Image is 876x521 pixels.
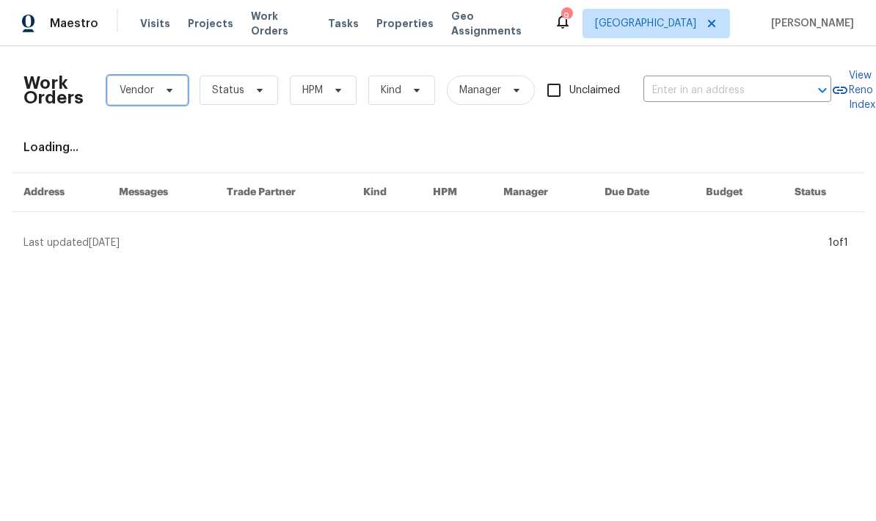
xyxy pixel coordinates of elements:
[23,140,853,155] div: Loading...
[23,236,824,250] div: Last updated
[328,18,359,29] span: Tasks
[107,173,215,212] th: Messages
[492,173,593,212] th: Manager
[459,83,501,98] span: Manager
[120,83,154,98] span: Vendor
[643,79,790,102] input: Enter in an address
[694,173,783,212] th: Budget
[812,80,833,101] button: Open
[251,9,310,38] span: Work Orders
[212,83,244,98] span: Status
[215,173,352,212] th: Trade Partner
[561,9,572,23] div: 9
[451,9,536,38] span: Geo Assignments
[23,76,84,105] h2: Work Orders
[595,16,696,31] span: [GEOGRAPHIC_DATA]
[593,173,694,212] th: Due Date
[89,238,120,248] span: [DATE]
[351,173,421,212] th: Kind
[12,173,107,212] th: Address
[302,83,323,98] span: HPM
[831,68,875,112] a: View Reno Index
[783,173,864,212] th: Status
[569,83,620,98] span: Unclaimed
[140,16,170,31] span: Visits
[381,83,401,98] span: Kind
[376,16,434,31] span: Properties
[50,16,98,31] span: Maestro
[765,16,854,31] span: [PERSON_NAME]
[188,16,233,31] span: Projects
[421,173,492,212] th: HPM
[828,236,848,250] div: 1 of 1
